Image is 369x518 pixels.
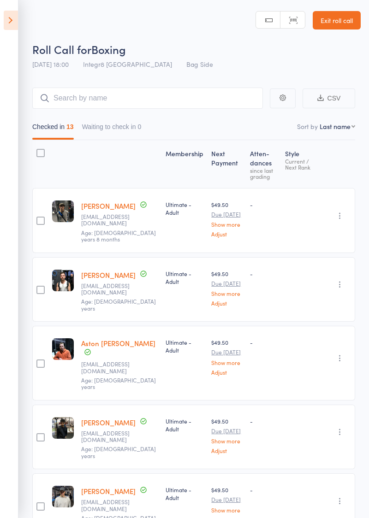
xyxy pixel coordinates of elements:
img: image1745912312.png [52,338,74,360]
div: Ultimate - Adult [166,338,204,354]
div: - [250,486,278,494]
label: Sort by [297,122,318,131]
div: $49.50 [211,417,242,453]
small: Due [DATE] [211,211,242,218]
a: Aston [PERSON_NAME] [81,338,155,348]
small: Due [DATE] [211,280,242,287]
small: patballard19@gmail.com [81,283,141,296]
a: Adjust [211,447,242,453]
div: $49.50 [211,200,242,237]
input: Search by name [32,88,263,109]
small: Due [DATE] [211,496,242,503]
a: Show more [211,507,242,513]
span: Roll Call for [32,41,91,57]
small: daniel2002.vk@gmail.com [81,430,141,443]
span: Age: [DEMOGRAPHIC_DATA] years [81,376,156,390]
button: Waiting to check in0 [82,118,142,140]
div: $49.50 [211,338,242,375]
a: Show more [211,438,242,444]
img: image1745912729.png [52,270,74,291]
div: $49.50 [211,270,242,306]
span: Age: [DEMOGRAPHIC_DATA] years [81,445,156,459]
img: image1745826255.png [52,486,74,507]
div: 13 [66,123,74,130]
div: - [250,270,278,277]
a: Adjust [211,300,242,306]
div: Ultimate - Adult [166,200,204,216]
span: Boxing [91,41,126,57]
small: Due [DATE] [211,428,242,434]
div: Next Payment [208,144,246,184]
button: Checked in13 [32,118,74,140]
a: Show more [211,221,242,227]
a: Show more [211,359,242,365]
div: 0 [138,123,142,130]
a: Adjust [211,231,242,237]
span: Age: [DEMOGRAPHIC_DATA] years [81,297,156,312]
a: [PERSON_NAME] [81,270,136,280]
img: image1745823692.png [52,417,74,439]
img: image1745826218.png [52,200,74,222]
small: Aston.chambers2002@gmail.com [81,361,141,374]
div: Atten­dances [246,144,282,184]
small: Due [DATE] [211,349,242,355]
a: Adjust [211,369,242,375]
a: Show more [211,290,242,296]
div: Ultimate - Adult [166,270,204,285]
div: Ultimate - Adult [166,486,204,501]
button: CSV [303,88,355,108]
div: Membership [162,144,208,184]
small: aegan1@bigpond.com [81,499,141,512]
small: agia81@hotmail.com [81,213,141,227]
span: [DATE] 18:00 [32,59,69,69]
a: [PERSON_NAME] [81,201,136,211]
div: Style [281,144,321,184]
div: - [250,338,278,346]
span: Bag Side [186,59,213,69]
div: Current / Next Rank [285,158,318,170]
div: since last grading [250,167,278,179]
a: [PERSON_NAME] [81,486,136,496]
a: Exit roll call [313,11,361,29]
a: [PERSON_NAME] [81,418,136,427]
div: Ultimate - Adult [166,417,204,433]
div: - [250,417,278,425]
span: Integr8 [GEOGRAPHIC_DATA] [83,59,172,69]
div: - [250,200,278,208]
div: Last name [320,122,351,131]
span: Age: [DEMOGRAPHIC_DATA] years 8 months [81,229,156,243]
